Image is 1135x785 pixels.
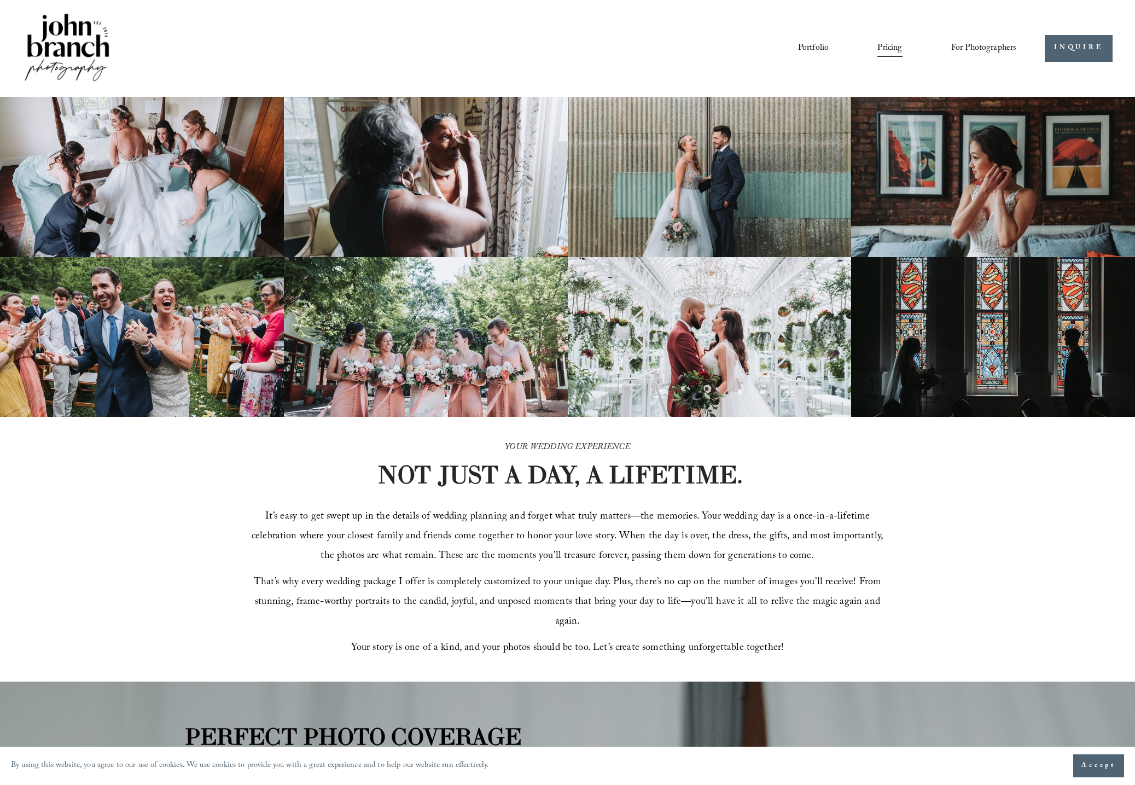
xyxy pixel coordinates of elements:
[851,97,1135,257] img: Bride adjusting earring in front of framed posters on a brick wall.
[877,39,902,57] a: Pricing
[185,722,521,751] strong: PERFECT PHOTO COVERAGE
[951,40,1017,57] span: For Photographers
[254,574,884,631] span: That’s why every wedding package I offer is completely customized to your unique day. Plus, there...
[351,640,784,657] span: Your story is one of a kind, and your photos should be too. Let’s create something unforgettable ...
[23,11,112,85] img: John Branch IV Photography
[11,758,490,774] p: By using this website, you agree to our use of cookies. We use cookies to provide you with a grea...
[1045,35,1112,62] a: INQUIRE
[951,39,1017,57] a: folder dropdown
[798,39,829,57] a: Portfolio
[284,257,568,417] img: A bride and four bridesmaids in pink dresses, holding bouquets with pink and white flowers, smili...
[1073,754,1124,777] button: Accept
[568,97,852,257] img: A bride and groom standing together, laughing, with the bride holding a bouquet in front of a cor...
[568,257,852,417] img: Bride and groom standing in an elegant greenhouse with chandeliers and lush greenery.
[377,460,743,490] strong: NOT JUST A DAY, A LIFETIME.
[1081,760,1116,771] span: Accept
[851,257,1135,417] img: Silhouettes of a bride and groom facing each other in a church, with colorful stained glass windo...
[505,440,630,455] em: YOUR WEDDING EXPERIENCE
[252,509,886,565] span: It’s easy to get swept up in the details of wedding planning and forget what truly matters—the me...
[284,97,568,257] img: Woman applying makeup to another woman near a window with floral curtains and autumn flowers.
